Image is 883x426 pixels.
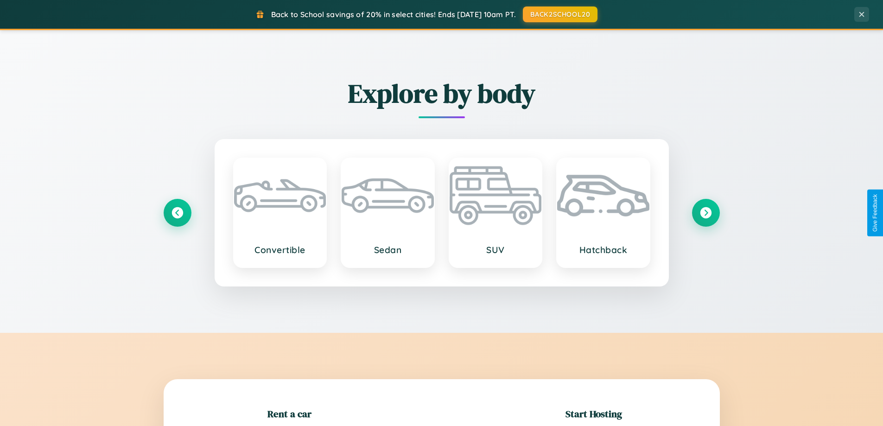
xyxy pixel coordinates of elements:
span: Back to School savings of 20% in select cities! Ends [DATE] 10am PT. [271,10,516,19]
button: BACK2SCHOOL20 [523,6,597,22]
h3: Convertible [243,244,317,255]
div: Give Feedback [872,194,878,232]
h2: Explore by body [164,76,720,111]
h3: Sedan [351,244,425,255]
h3: Hatchback [566,244,640,255]
h2: Start Hosting [565,407,622,420]
h3: SUV [459,244,533,255]
h2: Rent a car [267,407,311,420]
